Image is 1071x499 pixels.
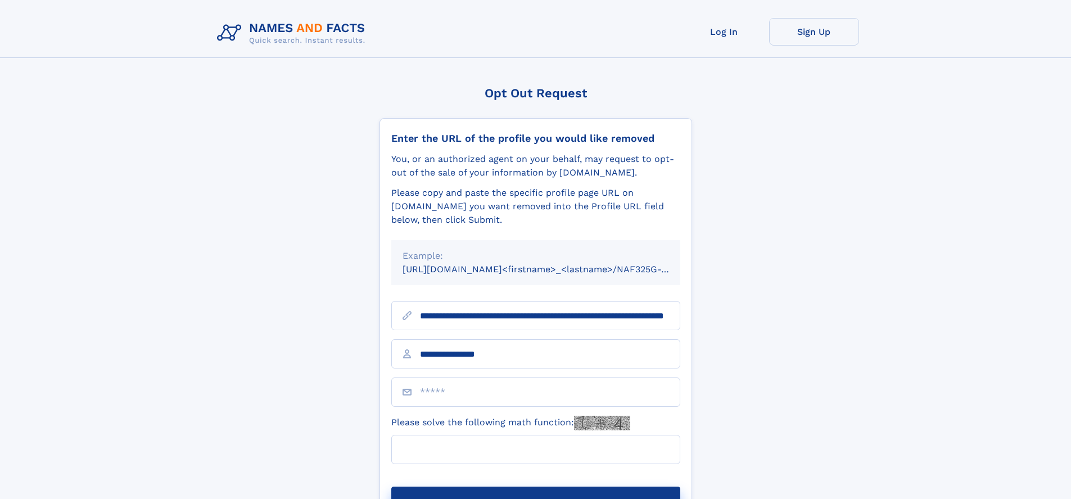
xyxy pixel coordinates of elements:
[391,152,680,179] div: You, or an authorized agent on your behalf, may request to opt-out of the sale of your informatio...
[391,186,680,227] div: Please copy and paste the specific profile page URL on [DOMAIN_NAME] you want removed into the Pr...
[391,132,680,145] div: Enter the URL of the profile you would like removed
[213,18,374,48] img: Logo Names and Facts
[403,264,702,275] small: [URL][DOMAIN_NAME]<firstname>_<lastname>/NAF325G-xxxxxxxx
[391,416,630,430] label: Please solve the following math function:
[403,249,669,263] div: Example:
[769,18,859,46] a: Sign Up
[679,18,769,46] a: Log In
[379,86,692,100] div: Opt Out Request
